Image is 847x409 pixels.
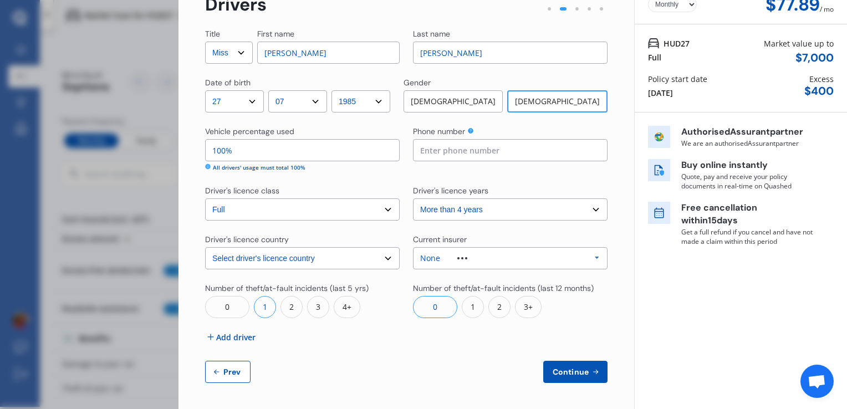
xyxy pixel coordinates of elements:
[334,296,360,318] div: 4+
[488,296,511,318] div: 2
[800,365,834,398] div: Open chat
[205,361,251,383] button: Prev
[648,126,670,148] img: insurer icon
[648,52,661,63] div: Full
[515,296,542,318] div: 3+
[205,139,400,161] input: Enter percentage
[205,296,249,318] div: 0
[681,227,814,246] p: Get a full refund if you cancel and have not made a claim within this period
[681,172,814,191] p: Quote, pay and receive your policy documents in real-time on Quashed
[257,28,294,39] div: First name
[413,185,488,196] div: Driver's licence years
[213,163,305,172] div: All drivers' usage must total 100%
[543,361,608,383] button: Continue
[681,202,814,227] p: Free cancellation within 15 days
[681,159,814,172] p: Buy online instantly
[764,38,834,49] div: Market value up to
[221,367,243,376] span: Prev
[205,77,251,88] div: Date of birth
[404,77,431,88] div: Gender
[413,42,608,64] input: Enter last name
[205,28,220,39] div: Title
[254,296,276,318] div: 1
[681,139,814,148] p: We are an authorised Assurant partner
[648,87,673,99] div: [DATE]
[413,126,465,137] div: Phone number
[307,296,329,318] div: 3
[648,73,707,85] div: Policy start date
[462,296,484,318] div: 1
[420,254,440,262] div: None
[280,296,303,318] div: 2
[804,85,834,98] div: $ 400
[413,28,450,39] div: Last name
[413,296,457,318] div: 0
[681,126,814,139] p: Authorised Assurant partner
[413,139,608,161] input: Enter phone number
[216,331,256,343] span: Add driver
[205,185,279,196] div: Driver's licence class
[648,159,670,181] img: buy online icon
[413,234,467,245] div: Current insurer
[507,90,608,113] div: [DEMOGRAPHIC_DATA]
[809,73,834,85] div: Excess
[205,234,289,245] div: Driver's licence country
[205,283,369,294] div: Number of theft/at-fault incidents (last 5 yrs)
[404,90,503,113] div: [DEMOGRAPHIC_DATA]
[648,202,670,224] img: free cancel icon
[205,126,294,137] div: Vehicle percentage used
[795,52,834,64] div: $ 7,000
[457,257,467,259] img: other.81dba5aafe580aa69f38.svg
[550,367,591,376] span: Continue
[257,42,400,64] input: Enter first name
[664,38,690,49] span: HUD27
[413,283,594,294] div: Number of theft/at-fault incidents (last 12 months)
